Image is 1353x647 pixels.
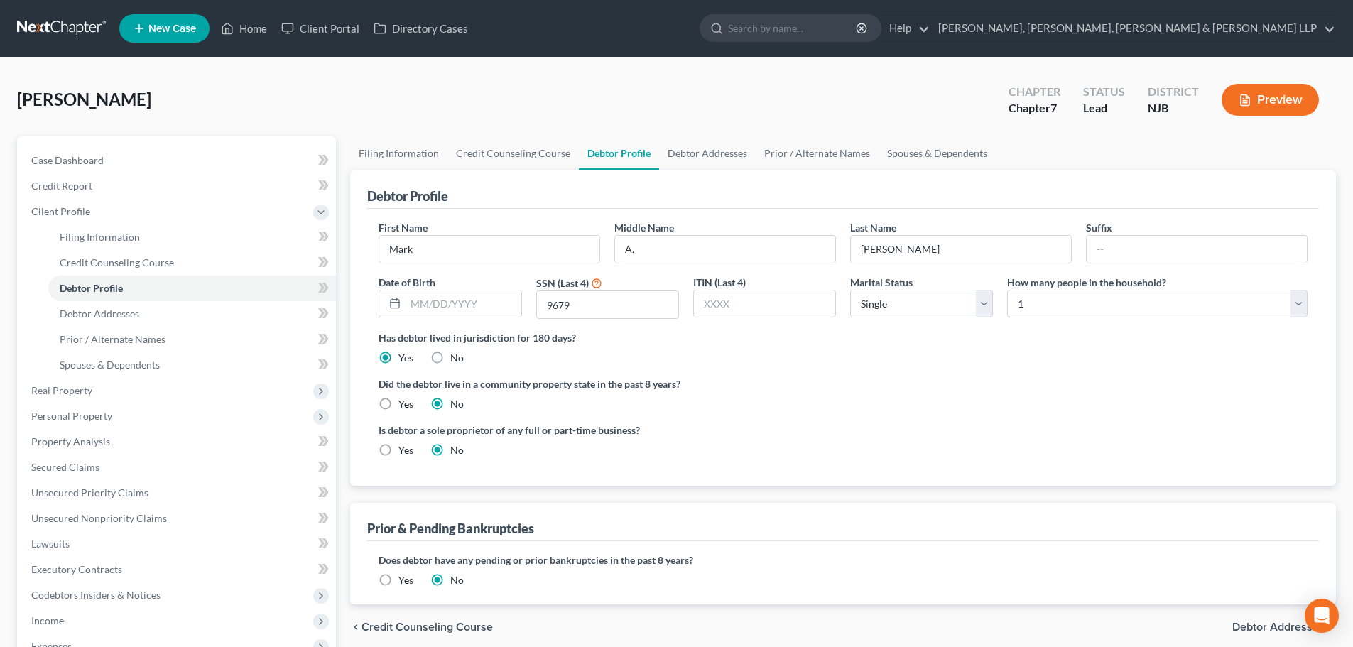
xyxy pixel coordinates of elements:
span: Codebtors Insiders & Notices [31,589,161,601]
label: Suffix [1086,220,1112,235]
a: Filing Information [48,224,336,250]
span: Spouses & Dependents [60,359,160,371]
span: Executory Contracts [31,563,122,575]
label: No [450,573,464,587]
a: Directory Cases [366,16,475,41]
span: Credit Report [31,180,92,192]
a: Spouses & Dependents [48,352,336,378]
div: Chapter [1009,100,1060,116]
span: Secured Claims [31,461,99,473]
i: chevron_left [350,621,362,633]
span: Unsecured Priority Claims [31,486,148,499]
div: Prior & Pending Bankruptcies [367,520,534,537]
span: 7 [1050,101,1057,114]
input: MM/DD/YYYY [406,290,521,317]
a: Lawsuits [20,531,336,557]
span: Case Dashboard [31,154,104,166]
input: -- [379,236,599,263]
a: Case Dashboard [20,148,336,173]
span: Unsecured Nonpriority Claims [31,512,167,524]
label: No [450,397,464,411]
input: Search by name... [728,15,858,41]
a: Unsecured Priority Claims [20,480,336,506]
span: [PERSON_NAME] [17,89,151,109]
div: Chapter [1009,84,1060,100]
span: Debtor Addresses [1232,621,1325,633]
span: Lawsuits [31,538,70,550]
span: Credit Counseling Course [362,621,493,633]
label: Marital Status [850,275,913,290]
input: -- [851,236,1071,263]
label: Middle Name [614,220,674,235]
label: Has debtor lived in jurisdiction for 180 days? [379,330,1308,345]
a: Debtor Profile [48,276,336,301]
button: Debtor Addresses chevron_right [1232,621,1336,633]
span: Personal Property [31,410,112,422]
a: Unsecured Nonpriority Claims [20,506,336,531]
a: Prior / Alternate Names [756,136,879,170]
label: No [450,443,464,457]
span: Property Analysis [31,435,110,447]
div: District [1148,84,1199,100]
a: Filing Information [350,136,447,170]
div: Lead [1083,100,1125,116]
label: Date of Birth [379,275,435,290]
div: Open Intercom Messenger [1305,599,1339,633]
span: Debtor Addresses [60,308,139,320]
button: chevron_left Credit Counseling Course [350,621,493,633]
input: M.I [615,236,835,263]
label: Yes [398,397,413,411]
a: Debtor Addresses [48,301,336,327]
label: Is debtor a sole proprietor of any full or part-time business? [379,423,836,437]
span: New Case [148,23,196,34]
a: Credit Report [20,173,336,199]
span: Credit Counseling Course [60,256,174,268]
input: -- [1087,236,1307,263]
a: Home [214,16,274,41]
label: SSN (Last 4) [536,276,589,290]
a: Help [882,16,930,41]
span: Debtor Profile [60,282,123,294]
a: Secured Claims [20,455,336,480]
a: Executory Contracts [20,557,336,582]
span: Client Profile [31,205,90,217]
a: [PERSON_NAME], [PERSON_NAME], [PERSON_NAME] & [PERSON_NAME] LLP [931,16,1335,41]
span: Filing Information [60,231,140,243]
span: Real Property [31,384,92,396]
a: Spouses & Dependents [879,136,996,170]
label: Last Name [850,220,896,235]
label: Yes [398,351,413,365]
label: ITIN (Last 4) [693,275,746,290]
div: Status [1083,84,1125,100]
div: NJB [1148,100,1199,116]
a: Client Portal [274,16,366,41]
label: No [450,351,464,365]
a: Credit Counseling Course [48,250,336,276]
label: Did the debtor live in a community property state in the past 8 years? [379,376,1308,391]
label: Yes [398,443,413,457]
span: Income [31,614,64,626]
span: Prior / Alternate Names [60,333,165,345]
label: How many people in the household? [1007,275,1166,290]
a: Debtor Addresses [659,136,756,170]
a: Debtor Profile [579,136,659,170]
a: Prior / Alternate Names [48,327,336,352]
input: XXXX [537,291,678,318]
button: Preview [1222,84,1319,116]
label: First Name [379,220,428,235]
div: Debtor Profile [367,187,448,205]
input: XXXX [694,290,835,317]
label: Yes [398,573,413,587]
a: Property Analysis [20,429,336,455]
label: Does debtor have any pending or prior bankruptcies in the past 8 years? [379,553,1308,567]
a: Credit Counseling Course [447,136,579,170]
